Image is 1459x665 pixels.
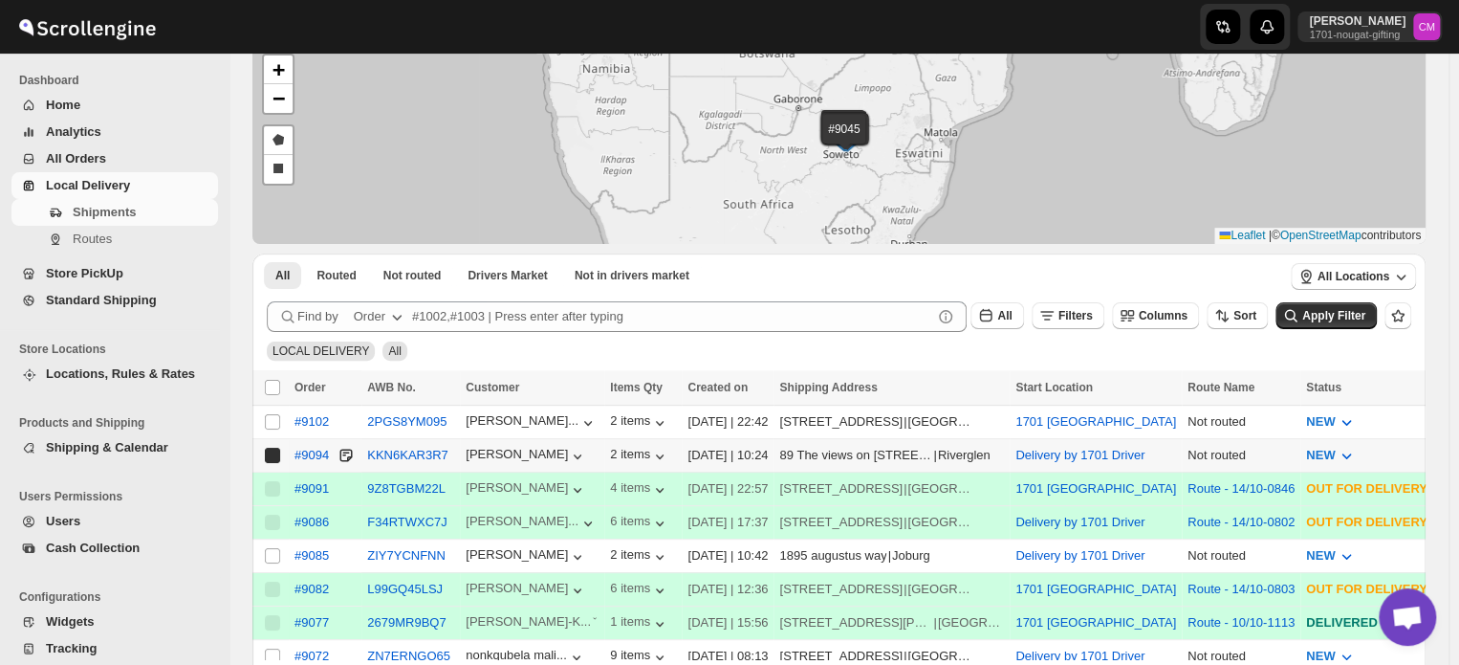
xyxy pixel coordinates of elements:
button: 1 items [610,614,669,633]
button: KKN6KAR3R7 [367,448,448,462]
img: Marker [829,128,858,149]
a: Zoom out [264,84,293,113]
div: [STREET_ADDRESS] [779,412,903,432]
button: Route - 14/10-0802 [1187,515,1295,529]
img: Marker [829,126,858,147]
a: OpenStreetMap [1280,229,1361,242]
img: Marker [833,131,861,152]
span: Not in drivers market [575,268,689,283]
span: All [275,268,290,283]
button: Order [342,301,418,332]
button: #9094 [294,446,329,465]
div: [GEOGRAPHIC_DATA] [938,613,1005,632]
div: [GEOGRAPHIC_DATA] [907,412,974,432]
span: Users Permissions [19,489,220,504]
span: Widgets [46,614,94,629]
div: © contributors [1214,228,1426,244]
img: ScrollEngine [15,3,159,51]
div: [STREET_ADDRESS][PERSON_NAME] [779,613,932,632]
span: Cleo Moyo [1413,13,1440,40]
span: Shipping & Calendar [46,440,168,454]
button: Tracking [11,635,218,662]
div: Joburg [892,546,930,565]
div: [PERSON_NAME]... [466,514,578,528]
span: Drivers Market [468,268,547,283]
button: Columns [1112,302,1199,329]
span: AWB No. [367,381,416,394]
button: Apply Filter [1275,302,1377,329]
button: Shipping & Calendar [11,434,218,461]
button: All Orders [11,145,218,172]
button: #9091 [294,481,329,496]
div: 1895 augustus way [779,546,886,565]
a: Draw a rectangle [264,155,293,184]
span: Locations, Rules & Rates [46,366,195,381]
span: All Orders [46,151,106,166]
span: All [388,344,401,358]
button: Home [11,92,218,119]
div: | [779,613,1004,632]
span: Apply Filter [1302,309,1365,322]
div: 6 items [610,514,669,533]
div: Not routed [1187,412,1295,432]
button: Widgets [11,609,218,635]
div: [PERSON_NAME] [466,547,587,566]
button: 6 items [610,581,669,600]
span: Customer [466,381,519,394]
button: Sort [1207,302,1268,329]
div: [DATE] | 12:36 [687,580,768,599]
span: Shipments [73,205,136,219]
button: #9072 [294,649,329,663]
div: 89 The views on [STREET_ADDRESS]. [GEOGRAPHIC_DATA] [779,446,932,465]
div: [DATE] | 17:37 [687,513,768,532]
button: #9085 [294,548,329,563]
button: All [970,302,1023,329]
button: Route - 10/10-1113 [1187,615,1295,630]
span: OUT FOR DELIVERY [1306,481,1427,496]
button: Delivery by 1701 Driver [1015,649,1144,663]
button: 1701 [GEOGRAPHIC_DATA] [1015,615,1176,630]
div: [PERSON_NAME] [466,480,587,499]
div: Not routed [1187,546,1295,565]
span: Dashboard [19,73,220,88]
button: Users [11,508,218,535]
button: 2 items [610,447,669,466]
span: Tracking [46,641,97,655]
span: OUT FOR DELIVERY [1306,582,1427,596]
button: Filters [1032,302,1104,329]
span: Local Delivery [46,178,130,192]
button: ZIY7YCNFNN [367,548,446,563]
button: #9102 [294,414,329,429]
button: ZN7ERNGQ65 [367,649,450,663]
button: 1701 [GEOGRAPHIC_DATA] [1015,414,1176,429]
button: Analytics [11,119,218,145]
div: | [779,446,1004,465]
img: Marker [829,125,858,146]
div: [STREET_ADDRESS] [779,580,903,599]
button: NEW [1295,541,1367,571]
button: NEW [1295,440,1367,471]
button: User menu [1297,11,1442,42]
button: #9077 [294,615,329,630]
img: Marker [831,127,860,148]
div: | [779,479,1004,499]
div: [STREET_ADDRESS] [779,479,903,499]
button: Claimable [456,262,558,289]
span: Find by [297,307,338,326]
button: 2 items [610,413,669,432]
img: Marker [830,130,859,151]
button: Delivery by 1701 Driver [1015,448,1144,462]
span: Filters [1058,309,1093,322]
button: [PERSON_NAME] [466,581,587,600]
div: #9082 [294,582,329,596]
input: #1002,#1003 | Press enter after typing [412,301,932,332]
span: + [272,57,285,81]
button: L99GQ45LSJ [367,582,443,596]
div: [PERSON_NAME] [466,447,587,466]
